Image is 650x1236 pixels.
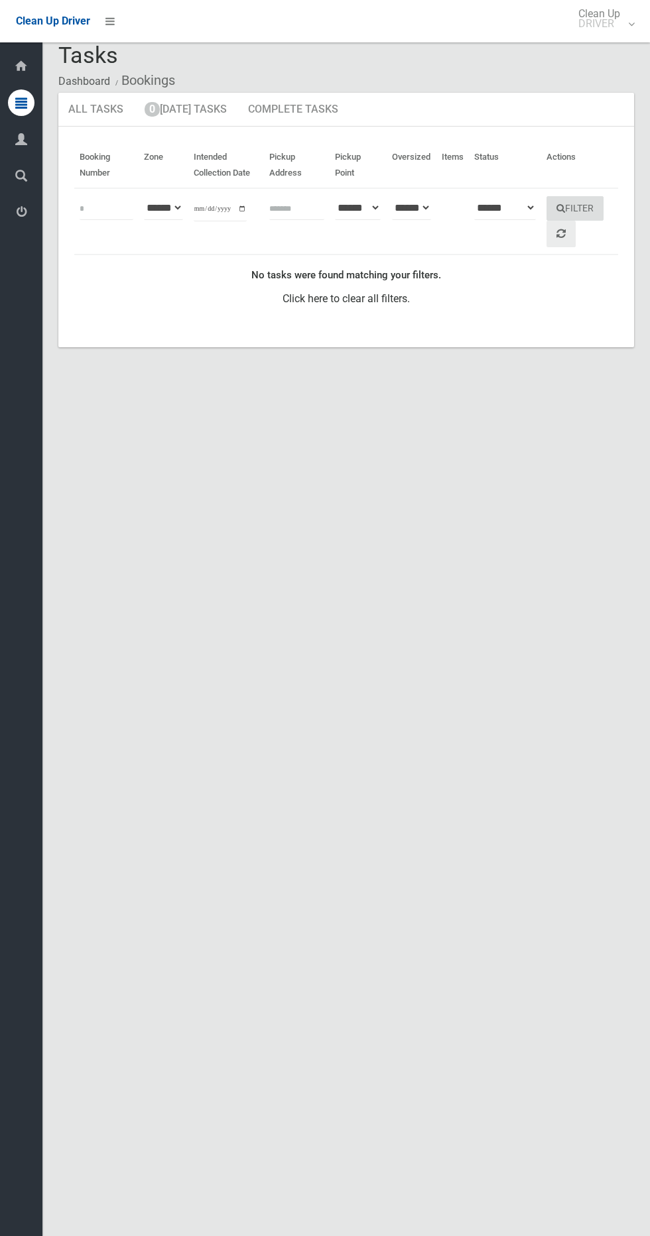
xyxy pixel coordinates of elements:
button: Filter [547,196,604,221]
li: Bookings [112,68,175,93]
span: Clean Up Driver [16,15,90,27]
th: Intended Collection Date [188,142,264,188]
a: Click here to clear all filters. [283,292,410,305]
small: DRIVER [578,19,620,28]
th: Zone [139,142,188,188]
span: 0 [145,102,160,117]
a: Clean Up Driver [16,11,90,31]
th: Status [469,142,541,188]
th: Booking Number [74,142,139,188]
th: Oversized [387,142,436,188]
th: Items [436,142,469,188]
th: Pickup Address [264,142,330,188]
a: All Tasks [58,93,133,127]
span: Clean Up [572,9,633,28]
th: Pickup Point [330,142,387,188]
span: Tasks [58,42,118,68]
a: Complete Tasks [238,93,348,127]
th: Actions [541,142,618,188]
a: Dashboard [58,75,110,87]
a: 0[DATE] Tasks [135,93,237,127]
h4: No tasks were found matching your filters. [80,270,613,281]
